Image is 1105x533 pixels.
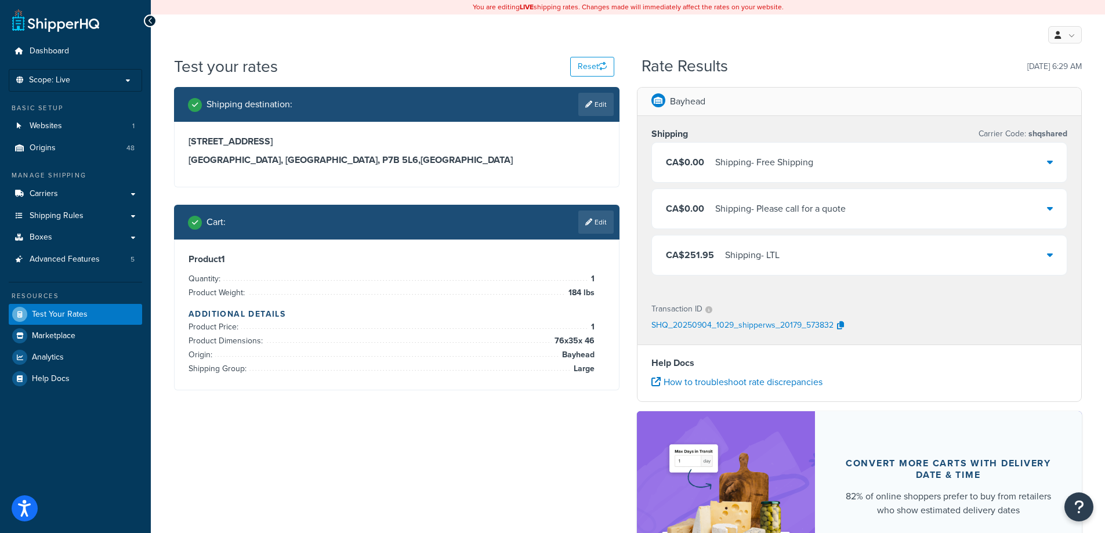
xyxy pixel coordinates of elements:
h3: Product 1 [189,253,605,265]
h2: Shipping destination : [206,99,292,110]
h2: Rate Results [642,57,728,75]
span: Scope: Live [29,75,70,85]
span: Bayhead [559,348,595,362]
span: Shipping Group: [189,362,249,375]
span: Analytics [32,353,64,362]
a: Test Your Rates [9,304,142,325]
li: Advanced Features [9,249,142,270]
span: CA$0.00 [666,202,704,215]
a: Boxes [9,227,142,248]
span: Quantity: [189,273,223,285]
h4: Additional Details [189,308,605,320]
a: Carriers [9,183,142,205]
span: Websites [30,121,62,131]
span: Product Price: [189,321,241,333]
p: SHQ_20250904_1029_shipperws_20179_573832 [651,317,834,335]
span: 1 [588,272,595,286]
a: Edit [578,211,614,234]
a: Marketplace [9,325,142,346]
span: Boxes [30,233,52,242]
span: Test Your Rates [32,310,88,320]
span: Carriers [30,189,58,199]
h2: Cart : [206,217,226,227]
div: 82% of online shoppers prefer to buy from retailers who show estimated delivery dates [843,490,1055,517]
h3: Shipping [651,128,688,140]
span: Shipping Rules [30,211,84,221]
h3: [STREET_ADDRESS] [189,136,605,147]
span: shqshared [1026,128,1067,140]
p: Bayhead [670,93,705,110]
li: Origins [9,137,142,159]
div: Resources [9,291,142,301]
span: CA$0.00 [666,155,704,169]
span: 5 [131,255,135,264]
span: Help Docs [32,374,70,384]
div: Convert more carts with delivery date & time [843,458,1055,481]
span: Origins [30,143,56,153]
a: Dashboard [9,41,142,62]
p: Transaction ID [651,301,702,317]
span: 76 x 35 x 46 [552,334,595,348]
a: How to troubleshoot rate discrepancies [651,375,823,389]
div: Shipping - Please call for a quote [715,201,846,217]
span: 1 [132,121,135,131]
span: 184 lbs [566,286,595,300]
p: Carrier Code: [979,126,1067,142]
span: Product Weight: [189,287,248,299]
b: LIVE [520,2,534,12]
button: Reset [570,57,614,77]
h1: Test your rates [174,55,278,78]
a: Shipping Rules [9,205,142,227]
span: Product Dimensions: [189,335,266,347]
span: Origin: [189,349,215,361]
span: Marketplace [32,331,75,341]
a: Analytics [9,347,142,368]
div: Shipping - Free Shipping [715,154,813,171]
span: Dashboard [30,46,69,56]
span: Advanced Features [30,255,100,264]
div: Basic Setup [9,103,142,113]
span: 1 [588,320,595,334]
h4: Help Docs [651,356,1068,370]
span: CA$251.95 [666,248,714,262]
button: Open Resource Center [1064,492,1093,521]
a: Edit [578,93,614,116]
a: Origins48 [9,137,142,159]
a: Help Docs [9,368,142,389]
h3: [GEOGRAPHIC_DATA], [GEOGRAPHIC_DATA], P7B 5L6 , [GEOGRAPHIC_DATA] [189,154,605,166]
span: Large [571,362,595,376]
span: 48 [126,143,135,153]
li: Websites [9,115,142,137]
div: Shipping - LTL [725,247,780,263]
div: Manage Shipping [9,171,142,180]
a: Advanced Features5 [9,249,142,270]
p: [DATE] 6:29 AM [1027,59,1082,75]
a: Websites1 [9,115,142,137]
